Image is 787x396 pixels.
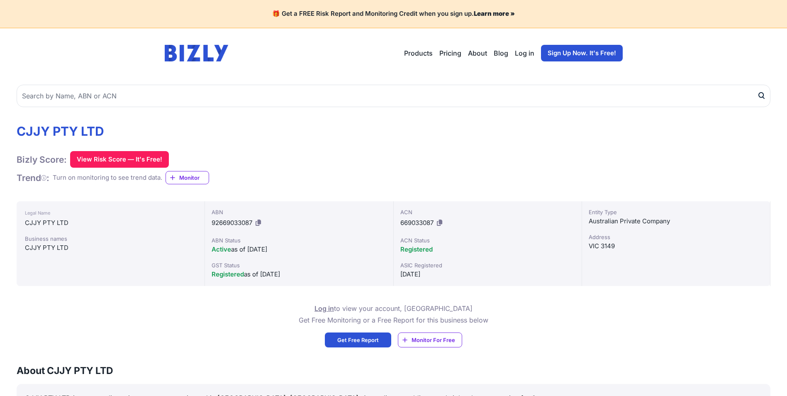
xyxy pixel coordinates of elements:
h3: About CJJY PTY LTD [17,364,770,377]
span: Registered [212,270,244,278]
div: CJJY PTY LTD [25,243,196,253]
div: [DATE] [400,269,575,279]
div: ACN Status [400,236,575,244]
div: as of [DATE] [212,269,386,279]
div: ABN Status [212,236,386,244]
span: Monitor For Free [412,336,455,344]
div: Australian Private Company [589,216,763,226]
a: Monitor For Free [398,332,462,347]
button: Products [404,48,433,58]
span: Get Free Report [337,336,379,344]
div: Legal Name [25,208,196,218]
a: Blog [494,48,508,58]
a: Pricing [439,48,461,58]
span: Monitor [179,174,209,182]
div: Turn on monitoring to see trend data. [53,173,162,183]
a: Monitor [166,171,209,184]
a: Get Free Report [325,332,391,347]
div: as of [DATE] [212,244,386,254]
div: ASIC Registered [400,261,575,269]
div: Address [589,233,763,241]
h1: Trend : [17,172,49,183]
span: Registered [400,245,433,253]
span: Active [212,245,231,253]
div: Business names [25,235,196,243]
div: ACN [400,208,575,216]
button: View Risk Score — It's Free! [70,151,169,168]
input: Search by Name, ABN or ACN [17,85,770,107]
a: Sign Up Now. It's Free! [541,45,623,61]
a: Log in [314,304,334,313]
a: About [468,48,487,58]
a: Learn more » [474,10,515,17]
h1: Bizly Score: [17,154,67,165]
h4: 🎁 Get a FREE Risk Report and Monitoring Credit when you sign up. [10,10,777,18]
div: Entity Type [589,208,763,216]
div: VIC 3149 [589,241,763,251]
div: GST Status [212,261,386,269]
a: Log in [515,48,534,58]
p: to view your account, [GEOGRAPHIC_DATA] Get Free Monitoring or a Free Report for this business below [299,303,488,326]
h1: CJJY PTY LTD [17,124,209,139]
span: 669033087 [400,219,434,227]
div: ABN [212,208,386,216]
div: CJJY PTY LTD [25,218,196,228]
span: 92669033087 [212,219,252,227]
